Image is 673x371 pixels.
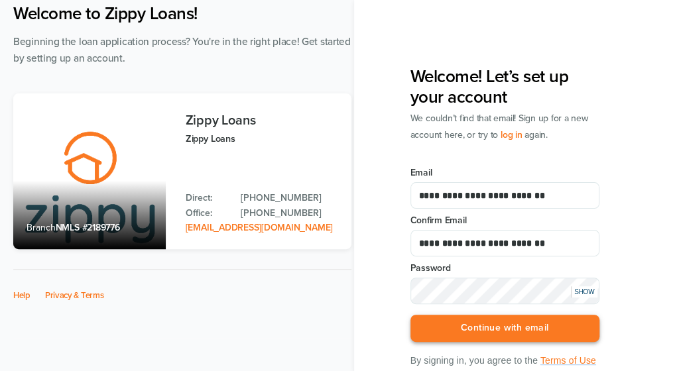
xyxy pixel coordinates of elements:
label: Confirm Email [410,214,599,227]
a: Help [13,290,31,301]
a: Direct Phone: 512-975-2947 [241,191,338,205]
button: Continue with email [410,315,599,342]
input: Confirm Email [410,230,599,256]
span: Beginning the loan application process? You're in the right place! Get started by setting up an a... [13,36,351,64]
h3: Welcome! Let’s set up your account [410,66,599,107]
p: We couldn’t find that email! Sign up for a new account here, or try to again. [410,111,599,143]
span: log in [501,129,522,140]
a: Office Phone: 512-975-2947 [241,206,338,221]
span: NMLS #2189776 [56,222,120,233]
p: Office: [186,206,227,221]
a: Email Address: zippyguide@zippymh.com [186,222,333,233]
input: Input Password [410,278,599,304]
a: Privacy & Terms [45,290,104,301]
p: Direct: [186,191,227,205]
div: SHOW [571,286,597,297]
label: Password [410,262,599,275]
label: Email [410,166,599,180]
p: Zippy Loans [186,131,339,146]
input: Email Address [410,182,599,209]
h1: Welcome to Zippy Loans! [13,3,351,24]
span: Branch [27,222,56,233]
h3: Zippy Loans [186,113,339,128]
